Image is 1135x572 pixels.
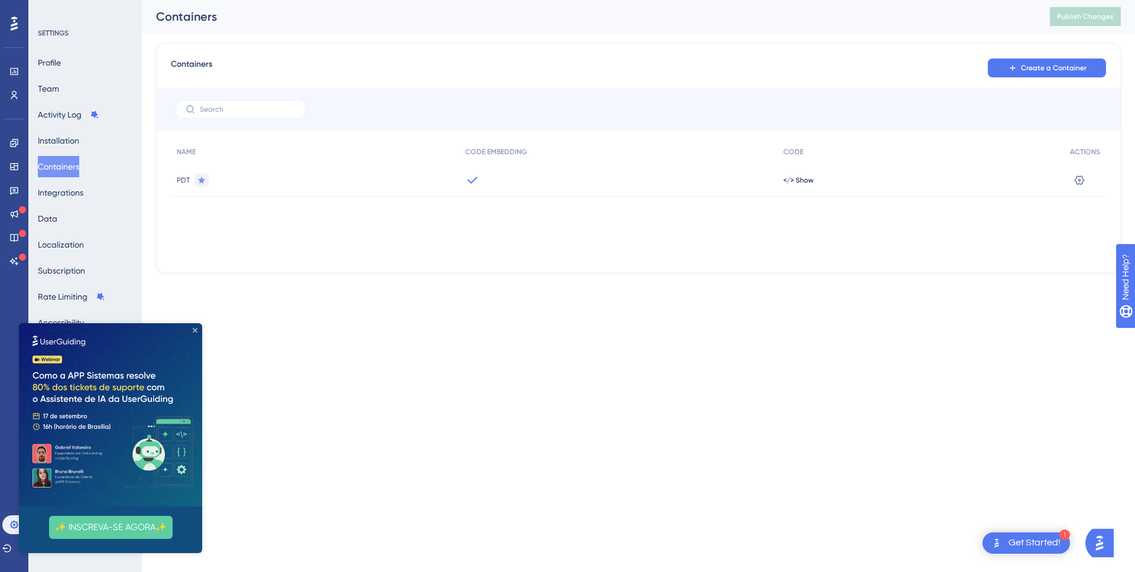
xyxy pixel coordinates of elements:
[1057,12,1114,21] span: Publish Changes
[177,147,196,157] span: NAME
[1059,529,1070,540] div: 1
[156,8,1020,25] div: Containers
[38,234,84,255] button: Localization
[988,58,1106,77] button: Create a Container
[38,286,105,307] button: Rate Limiting
[38,312,84,333] button: Accessibility
[38,260,85,281] button: Subscription
[1050,7,1121,26] button: Publish Changes
[38,130,79,151] button: Installation
[171,57,212,79] span: Containers
[38,208,57,229] button: Data
[38,28,134,38] div: SETTINGS
[982,532,1070,554] div: Open Get Started! checklist, remaining modules: 1
[783,147,803,157] span: CODE
[1008,537,1061,550] div: Get Started!
[174,5,179,9] div: Close Preview
[1021,63,1087,73] span: Create a Container
[1085,525,1121,561] iframe: UserGuiding AI Assistant Launcher
[783,175,813,185] button: </> Show
[38,104,99,125] button: Activity Log
[465,147,527,157] span: CODE EMBEDDING
[38,182,83,203] button: Integrations
[38,78,59,99] button: Team
[200,105,296,113] input: Search
[28,3,74,17] span: Need Help?
[1070,147,1100,157] span: ACTIONS
[990,536,1004,550] img: launcher-image-alternative-text
[177,175,190,185] span: PDT
[38,52,61,73] button: Profile
[38,156,79,177] button: Containers
[30,193,154,216] button: ✨ INSCREVA-SE AGORA✨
